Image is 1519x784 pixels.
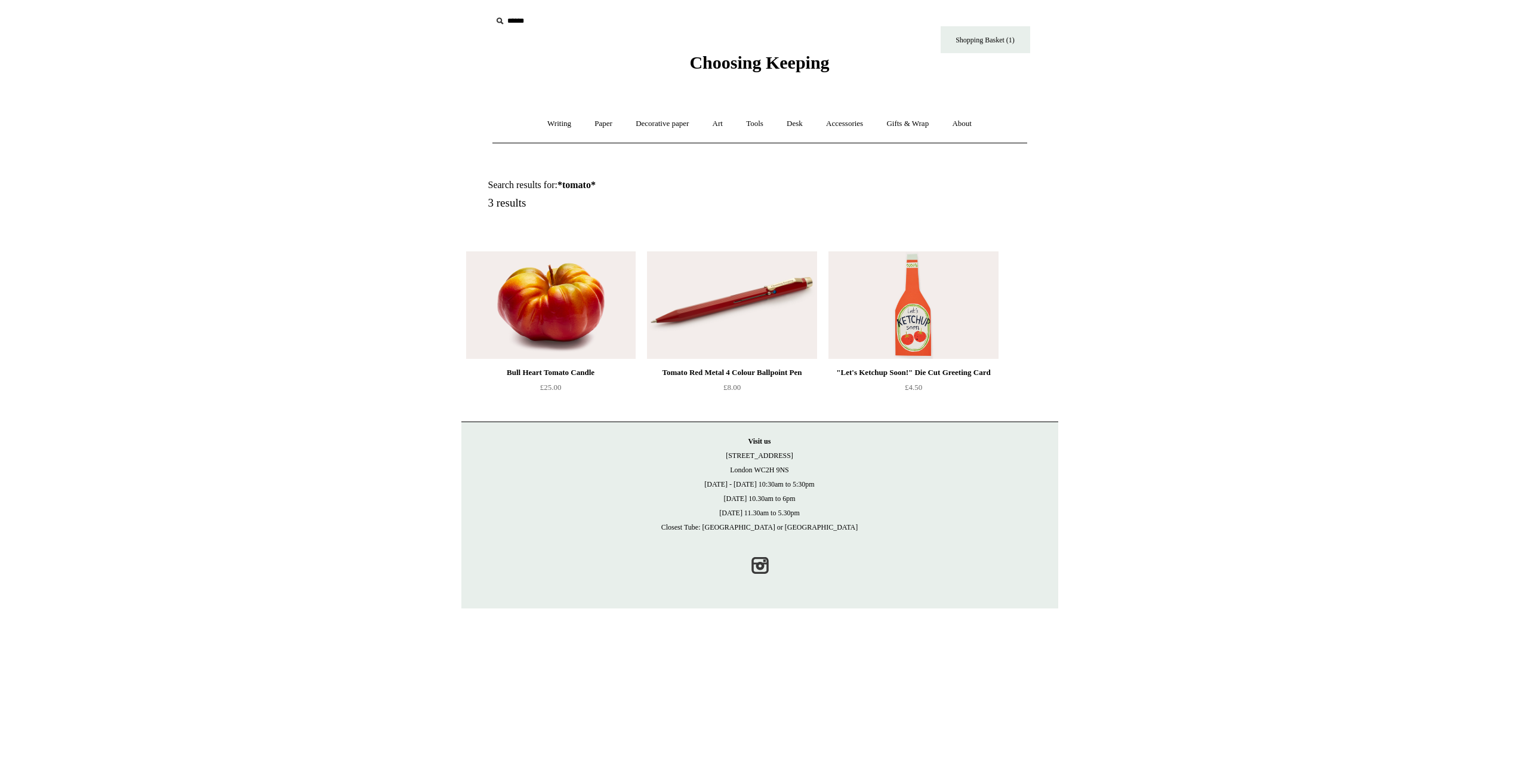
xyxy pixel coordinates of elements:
[625,108,700,140] a: Decorative paper
[828,251,998,359] a: "Let's Ketchup Soon!" Die Cut Greeting Card "Let's Ketchup Soon!" Die Cut Greeting Card
[647,365,816,414] a: Tomato Red Metal 4 Colour Ballpoint Pen £8.00
[702,108,734,140] a: Art
[876,108,939,140] a: Gifts & Wrap
[540,383,562,392] span: £25.00
[488,179,774,190] h1: Search results for:
[466,251,636,359] a: Bull Heart Tomato Candle Bull Heart Tomato Candle
[473,434,1046,534] p: [STREET_ADDRESS] London WC2H 9NS [DATE] - [DATE] 10:30am to 5:30pm [DATE] 10.30am to 6pm [DATE] 1...
[905,383,922,392] span: £4.50
[469,365,633,380] div: Bull Heart Tomato Candle
[735,108,774,140] a: Tools
[828,251,998,359] img: "Let's Ketchup Soon!" Die Cut Greeting Card
[689,53,829,72] span: Choosing Keeping
[488,196,774,210] h5: 3 results
[647,251,816,359] img: Tomato Red Metal 4 Colour Ballpoint Pen
[831,365,995,380] div: "Let's Ketchup Soon!" Die Cut Greeting Card
[941,26,1030,53] a: Shopping Basket (1)
[689,62,829,70] a: Choosing Keeping
[647,251,816,359] a: Tomato Red Metal 4 Colour Ballpoint Pen Tomato Red Metal 4 Colour Ballpoint Pen
[466,365,636,414] a: Bull Heart Tomato Candle £25.00
[941,108,982,140] a: About
[748,437,771,445] strong: Visit us
[815,108,874,140] a: Accessories
[776,108,814,140] a: Desk
[828,365,998,414] a: "Let's Ketchup Soon!" Die Cut Greeting Card £4.50
[650,365,814,380] div: Tomato Red Metal 4 Colour Ballpoint Pen
[466,251,636,359] img: Bull Heart Tomato Candle
[537,108,582,140] a: Writing
[747,552,773,579] a: Instagram
[584,108,623,140] a: Paper
[723,383,741,392] span: £8.00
